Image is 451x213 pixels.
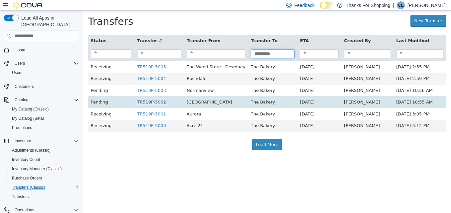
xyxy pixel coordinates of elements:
span: The Bakery [168,101,192,106]
span: Adjustments (Classic) [12,148,50,153]
a: Inventory Manager (Classic) [9,165,64,173]
button: Inventory Manager (Classic) [7,164,82,174]
a: Inventory Count [9,156,43,164]
button: Promotions [7,123,82,132]
td: [DATE] 2:59 PM [311,62,363,74]
span: My Catalog (Beta) [12,116,44,121]
span: Catalog [15,97,28,103]
a: Adjustments (Classic) [9,146,53,154]
button: My Catalog (Classic) [7,105,82,114]
td: [DATE] 2:55 PM [311,50,363,62]
a: TR519P-5000 [54,112,83,117]
span: Load All Apps in [GEOGRAPHIC_DATA] [19,15,79,28]
span: The Weed Store - Dewdney [104,54,162,59]
span: Inventory [12,137,79,145]
span: The Bakery [168,112,192,117]
span: Catalog [12,96,79,104]
button: Created By [261,27,289,34]
span: CE [398,1,404,9]
span: My Catalog (Classic) [12,106,49,112]
button: Customers [1,81,82,91]
span: Promotions [12,125,32,130]
button: Purchase Orders [7,174,82,183]
span: Rochdale [104,65,124,70]
p: | [393,1,394,9]
span: Transfers [12,194,29,199]
a: My Catalog (Classic) [9,105,51,113]
span: Users [15,61,25,66]
span: My Catalog (Classic) [9,105,79,113]
button: My Catalog (Beta) [7,114,82,123]
button: Transfers (Classic) [7,183,82,192]
button: Adjustments (Classic) [7,146,82,155]
div: Cliff Evans [397,1,405,9]
button: Catalog [12,96,31,104]
td: [DATE] [214,74,258,86]
td: [DATE] 3:12 PM [311,109,363,121]
td: [DATE] [214,50,258,62]
a: TR519P-5002 [54,89,83,94]
a: Transfers [9,193,31,201]
a: Promotions [9,124,35,132]
button: Transfer From [104,27,139,34]
span: Customers [12,82,79,90]
a: TR519P-5004 [54,65,83,70]
span: Users [9,69,79,77]
button: Transfers [7,192,82,201]
td: [DATE] [214,98,258,109]
a: Customers [12,83,37,91]
span: The Bakery [168,65,192,70]
button: Inventory Count [7,155,82,164]
td: Receiving [5,62,51,74]
span: Inventory Manager (Classic) [12,166,62,172]
span: Harbour Landing [104,89,149,94]
a: New Transfer [327,4,363,16]
button: Users [7,68,82,77]
span: Feedback [294,2,315,9]
span: Inventory Count [12,157,40,162]
td: Receiving [5,50,51,62]
a: Transfers (Classic) [9,183,48,191]
a: Users [9,69,25,77]
span: Taylor Fink [261,54,297,59]
button: Load More [169,128,199,140]
td: [DATE] 10:56 AM [311,74,363,86]
span: The Bakery [168,77,192,82]
p: Thanks For Shopping [346,1,390,9]
a: Purchase Orders [9,174,45,182]
td: Receiving [5,109,51,121]
span: Normanview [104,77,131,82]
span: Adjustments (Classic) [9,146,79,154]
span: Transfers (Classic) [12,185,45,190]
a: Home [12,46,28,54]
button: Inventory [1,136,82,146]
input: Dark Mode [320,2,334,9]
span: Taylor Fink [261,65,297,70]
a: TR519P-5003 [54,77,83,82]
span: Home [15,47,25,53]
button: Catalog [1,95,82,105]
span: Transfers (Classic) [9,183,79,191]
span: Acre 21 [104,112,120,117]
span: Customers [15,84,34,89]
span: Transfers [5,5,50,17]
span: The Bakery [168,89,192,94]
span: Operations [15,207,34,213]
p: [PERSON_NAME] [407,1,446,9]
a: TR519P-5001 [54,101,83,106]
td: Pending [5,74,51,86]
td: [DATE] [214,62,258,74]
span: Inventory [15,138,31,144]
span: Taylor Fink [261,101,297,106]
span: Users [12,59,79,67]
span: Promotions [9,124,79,132]
button: ETA [217,27,227,34]
a: TR519P-5005 [54,54,83,59]
span: Taylor Fink [261,89,297,94]
button: Home [1,45,82,55]
span: Aurora [104,101,118,106]
span: The Bakery [168,54,192,59]
span: My Catalog (Beta) [9,114,79,122]
button: Users [1,59,82,68]
span: Purchase Orders [9,174,79,182]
